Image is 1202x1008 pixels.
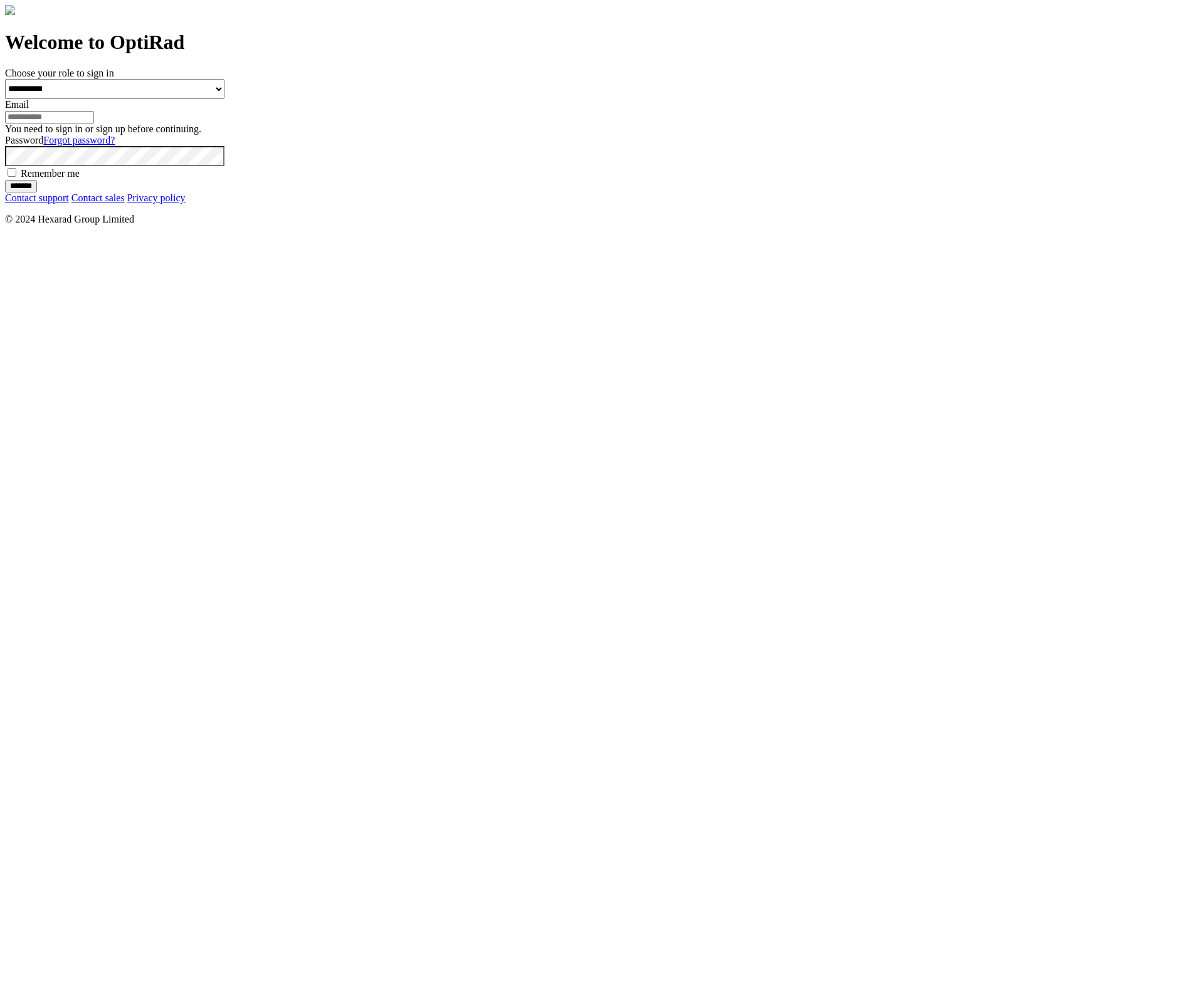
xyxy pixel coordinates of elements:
label: Password [5,135,43,145]
a: Contact support [5,192,69,203]
a: Privacy policy [127,192,186,203]
img: optirad_logo-13d80ebaeef41a0bd4daa28750046bb8215ff99b425e875e5b69abade74ad868.svg [5,5,15,15]
span: You need to sign in or sign up before continuing. [5,123,201,134]
p: © 2024 Hexarad Group Limited [5,214,1197,225]
label: Email [5,99,29,110]
a: Contact sales [71,192,125,203]
h1: Welcome to OptiRad [5,31,1197,54]
label: Remember me [21,168,80,179]
a: Forgot password? [43,135,115,145]
label: Choose your role to sign in [5,68,114,78]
